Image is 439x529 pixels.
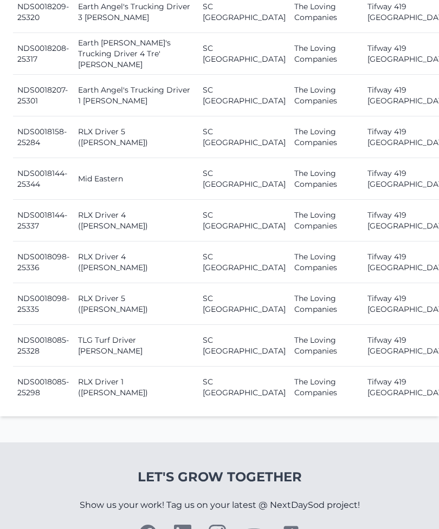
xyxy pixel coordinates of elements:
td: NDS0018158-25284 [13,116,74,158]
td: The Loving Companies [290,75,363,116]
td: SC [GEOGRAPHIC_DATA] [198,116,290,158]
td: The Loving Companies [290,158,363,200]
td: SC [GEOGRAPHIC_DATA] [198,158,290,200]
td: RLX Driver 4 ([PERSON_NAME]) [74,241,198,283]
td: SC [GEOGRAPHIC_DATA] [198,325,290,367]
td: NDS0018144-25337 [13,200,74,241]
td: Earth Angel's Trucking Driver 1 [PERSON_NAME] [74,75,198,116]
td: SC [GEOGRAPHIC_DATA] [198,200,290,241]
td: NDS0018085-25298 [13,367,74,408]
td: RLX Driver 5 ([PERSON_NAME]) [74,283,198,325]
td: NDS0018098-25335 [13,283,74,325]
td: NDS0018085-25328 [13,325,74,367]
td: SC [GEOGRAPHIC_DATA] [198,241,290,283]
h4: Let's Grow Together [80,468,360,486]
td: The Loving Companies [290,283,363,325]
td: SC [GEOGRAPHIC_DATA] [198,367,290,408]
td: RLX Driver 1 ([PERSON_NAME]) [74,367,198,408]
td: TLG Turf Driver [PERSON_NAME] [74,325,198,367]
td: NDS0018098-25336 [13,241,74,283]
td: NDS0018144-25344 [13,158,74,200]
td: RLX Driver 5 ([PERSON_NAME]) [74,116,198,158]
td: RLX Driver 4 ([PERSON_NAME]) [74,200,198,241]
td: The Loving Companies [290,325,363,367]
td: Earth [PERSON_NAME]'s Trucking Driver 4 Tre' [PERSON_NAME] [74,33,198,75]
td: The Loving Companies [290,33,363,75]
td: The Loving Companies [290,367,363,408]
td: The Loving Companies [290,116,363,158]
td: Mid Eastern [74,158,198,200]
p: Show us your work! Tag us on your latest @ NextDaySod project! [80,486,360,525]
td: NDS0018208-25317 [13,33,74,75]
td: SC [GEOGRAPHIC_DATA] [198,75,290,116]
td: SC [GEOGRAPHIC_DATA] [198,33,290,75]
td: SC [GEOGRAPHIC_DATA] [198,283,290,325]
td: The Loving Companies [290,241,363,283]
td: The Loving Companies [290,200,363,241]
td: NDS0018207-25301 [13,75,74,116]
